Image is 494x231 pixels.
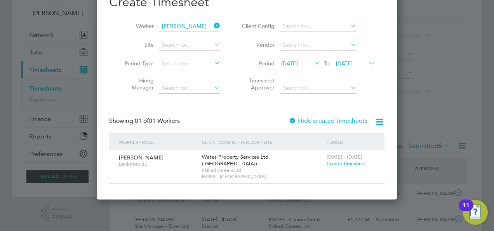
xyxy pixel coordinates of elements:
input: Search for... [159,83,220,94]
span: Banksman BC [119,161,196,167]
span: [DATE] - [DATE] [327,154,362,160]
span: 01 Workers [135,117,180,125]
input: Search for... [280,83,357,94]
label: Vendor [240,41,275,48]
div: Worker / Role [117,133,200,151]
input: Search for... [159,21,220,32]
label: Worker [119,23,154,30]
label: Hide created timesheets [289,117,367,125]
span: Create timesheet [327,160,366,167]
label: Period Type [119,60,154,67]
span: IM98X - [GEOGRAPHIC_DATA] [202,173,323,180]
span: Skilled Careers Ltd [202,167,323,173]
span: 01 of [135,117,149,125]
div: 11 [463,205,470,215]
label: Period [240,60,275,67]
span: [DATE] [281,60,298,67]
label: Timesheet Approver [240,77,275,91]
button: Open Resource Center, 11 new notifications [463,200,488,225]
input: Search for... [159,40,220,51]
label: Hiring Manager [119,77,154,91]
div: Client Config / Vendor / Site [200,133,325,151]
span: Wates Property Services Ltd ([GEOGRAPHIC_DATA]) [202,154,268,167]
span: To [322,58,332,68]
span: [PERSON_NAME] [119,154,164,161]
input: Search for... [280,21,357,32]
label: Client Config [240,23,275,30]
div: Showing [109,117,181,125]
input: Search for... [280,40,357,51]
span: [DATE] [336,60,353,67]
input: Select one [159,58,220,69]
label: Site [119,41,154,48]
div: Period [325,133,377,151]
